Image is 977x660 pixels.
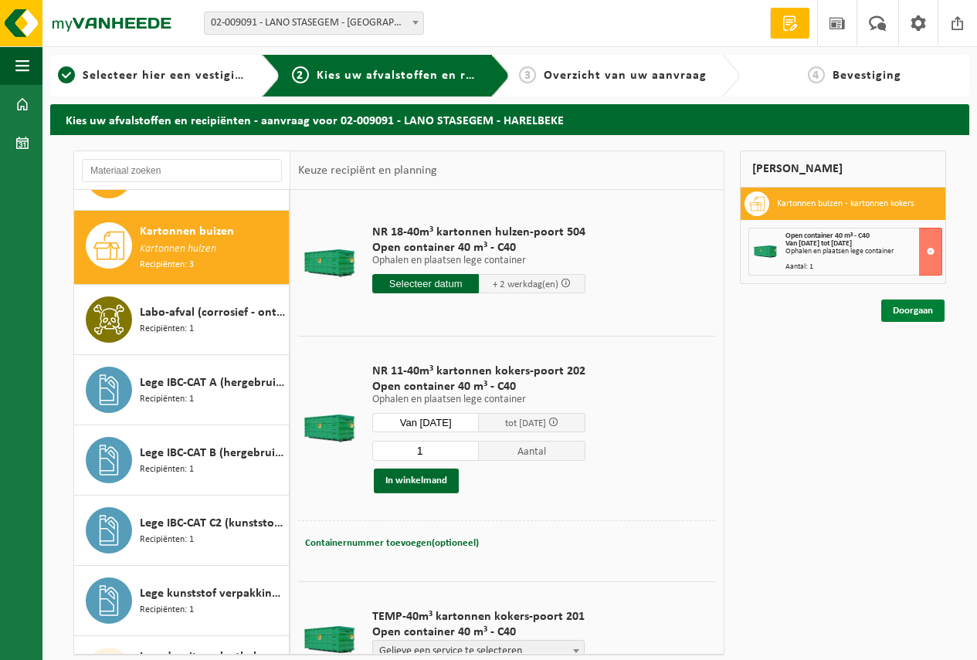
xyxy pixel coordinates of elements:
[372,256,585,266] p: Ophalen en plaatsen lege container
[204,12,424,35] span: 02-009091 - LANO STASEGEM - HARELBEKE
[140,322,194,337] span: Recipiënten: 1
[74,496,290,566] button: Lege IBC-CAT C2 (kunststof blaas verbranden) Recipiënten: 1
[317,69,529,82] span: Kies uw afvalstoffen en recipiënten
[140,258,194,272] span: Recipiënten: 3
[140,584,285,603] span: Lege kunststof verpakkingen van gevaarlijke stoffen
[140,241,216,258] span: Kartonnen hulzen
[50,104,969,134] h2: Kies uw afvalstoffen en recipiënten - aanvraag voor 02-009091 - LANO STASEGEM - HARELBEKE
[58,66,75,83] span: 1
[479,441,585,461] span: Aantal
[140,222,234,241] span: Kartonnen buizen
[372,225,585,240] span: NR 18-40m³ kartonnen hulzen-poort 504
[82,159,282,182] input: Materiaal zoeken
[304,533,480,554] button: Containernummer toevoegen(optioneel)
[372,240,585,256] span: Open container 40 m³ - C40
[74,285,290,355] button: Labo-afval (corrosief - ontvlambaar) Recipiënten: 1
[140,374,285,392] span: Lege IBC-CAT A (hergebruik na wassen, 1e keuze, als nieuw)
[372,364,585,379] span: NR 11-40m³ kartonnen kokers-poort 202
[372,394,585,405] p: Ophalen en plaatsen lege container
[305,538,479,548] span: Containernummer toevoegen(optioneel)
[777,191,914,216] h3: Kartonnen buizen - kartonnen kokers
[140,514,285,533] span: Lege IBC-CAT C2 (kunststof blaas verbranden)
[374,469,459,493] button: In winkelmand
[740,151,947,188] div: [PERSON_NAME]
[881,300,945,322] a: Doorgaan
[140,392,194,407] span: Recipiënten: 1
[785,232,870,240] span: Open container 40 m³ - C40
[372,609,585,624] span: TEMP-40m³ kartonnen kokers-poort 201
[74,355,290,425] button: Lege IBC-CAT A (hergebruik na wassen, 1e keuze, als nieuw) Recipiënten: 1
[544,69,707,82] span: Overzicht van uw aanvraag
[140,444,285,462] span: Lege IBC-CAT B (hergebruik na reiniging, 2e keuze)
[140,303,285,322] span: Labo-afval (corrosief - ontvlambaar)
[292,66,309,83] span: 2
[74,211,290,285] button: Kartonnen buizen Kartonnen hulzen Recipiënten: 3
[74,425,290,496] button: Lege IBC-CAT B (hergebruik na reiniging, 2e keuze) Recipiënten: 1
[505,418,546,428] span: tot [DATE]
[205,12,423,34] span: 02-009091 - LANO STASEGEM - HARELBEKE
[372,624,585,640] span: Open container 40 m³ - C40
[372,379,585,394] span: Open container 40 m³ - C40
[372,274,479,293] input: Selecteer datum
[785,263,942,271] div: Aantal: 1
[58,66,249,85] a: 1Selecteer hier een vestiging
[785,248,942,256] div: Ophalen en plaatsen lege container
[493,279,558,289] span: + 2 werkdag(en)
[74,566,290,636] button: Lege kunststof verpakkingen van gevaarlijke stoffen Recipiënten: 1
[785,239,852,248] strong: Van [DATE] tot [DATE]
[290,151,445,190] div: Keuze recipiënt en planning
[140,603,194,618] span: Recipiënten: 1
[519,66,536,83] span: 3
[833,69,901,82] span: Bevestiging
[808,66,825,83] span: 4
[140,462,194,477] span: Recipiënten: 1
[83,69,249,82] span: Selecteer hier een vestiging
[372,413,479,432] input: Selecteer datum
[140,533,194,547] span: Recipiënten: 1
